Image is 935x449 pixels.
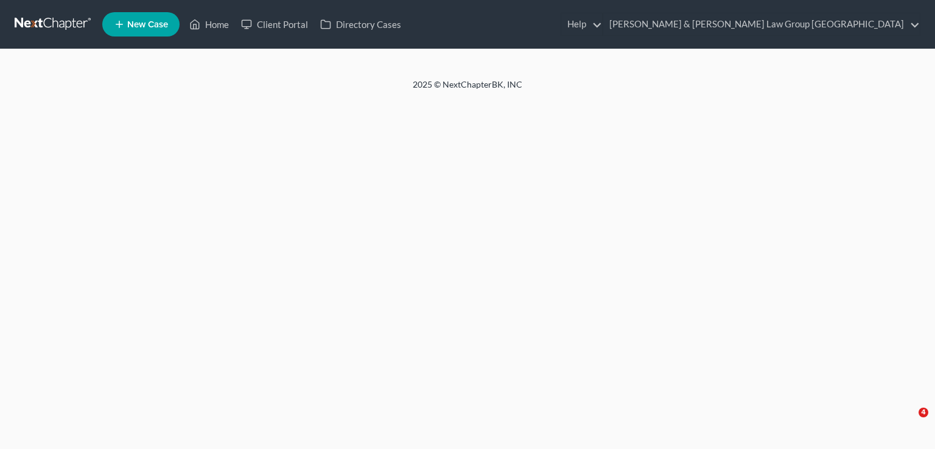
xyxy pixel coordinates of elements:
a: Directory Cases [314,13,407,35]
iframe: Intercom live chat [894,408,923,437]
span: 4 [919,408,928,417]
a: Home [183,13,235,35]
a: Client Portal [235,13,314,35]
new-legal-case-button: New Case [102,12,180,37]
div: 2025 © NextChapterBK, INC [121,78,814,100]
a: Help [561,13,602,35]
a: [PERSON_NAME] & [PERSON_NAME] Law Group [GEOGRAPHIC_DATA] [603,13,920,35]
